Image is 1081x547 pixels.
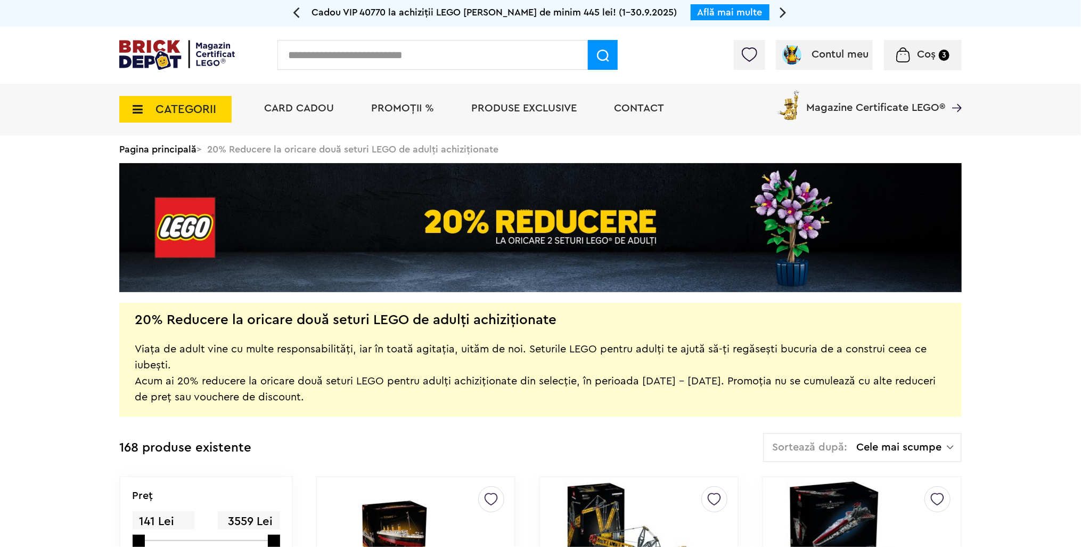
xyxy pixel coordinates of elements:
[155,103,216,115] span: CATEGORII
[119,144,196,154] a: Pagina principală
[812,49,869,60] span: Contul meu
[614,103,664,114] a: Contact
[135,325,946,405] div: Viața de adult vine cu multe responsabilități, iar în toată agitația, uităm de noi. Seturile LEGO...
[133,490,153,501] p: Preţ
[856,442,947,453] span: Cele mai scumpe
[945,89,962,99] a: Magazine Certificate LEGO®
[133,511,194,532] span: 141 Lei
[806,89,945,113] span: Magazine Certificate LEGO®
[119,135,962,163] div: > 20% Reducere la oricare două seturi LEGO de adulți achiziționate
[939,50,949,61] small: 3
[264,103,334,114] a: Card Cadou
[471,103,577,114] a: Produse exclusive
[312,7,677,17] span: Cadou VIP 40770 la achiziții LEGO [PERSON_NAME] de minim 445 lei! (1-30.9.2025)
[917,49,936,60] span: Coș
[135,315,556,325] h2: 20% Reducere la oricare două seturi LEGO de adulți achiziționate
[780,49,869,60] a: Contul meu
[119,433,251,463] div: 168 produse existente
[772,442,847,453] span: Sortează după:
[371,103,434,114] a: PROMOȚII %
[698,7,763,17] a: Află mai multe
[218,511,280,532] span: 3559 Lei
[119,163,962,292] img: Landing page banner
